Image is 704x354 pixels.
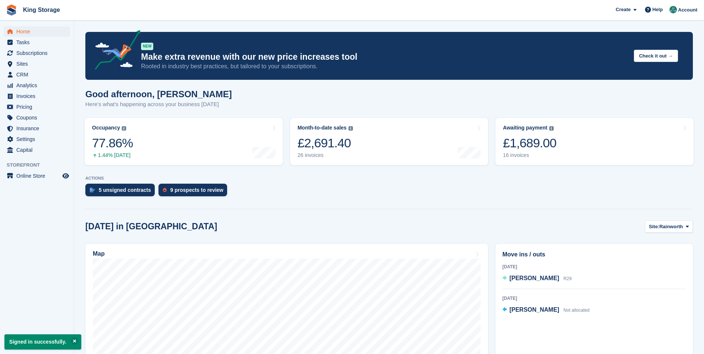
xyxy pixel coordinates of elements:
[85,89,232,99] h1: Good afternoon, [PERSON_NAME]
[16,59,61,69] span: Sites
[16,134,61,144] span: Settings
[4,134,70,144] a: menu
[16,171,61,181] span: Online Store
[563,276,572,281] span: R29
[16,123,61,134] span: Insurance
[495,118,694,165] a: Awaiting payment £1,689.00 16 invoices
[510,275,559,281] span: [PERSON_NAME]
[502,263,686,270] div: [DATE]
[16,37,61,47] span: Tasks
[4,123,70,134] a: menu
[634,50,678,62] button: Check it out →
[16,80,61,91] span: Analytics
[85,176,693,181] p: ACTIONS
[510,307,559,313] span: [PERSON_NAME]
[170,187,223,193] div: 9 prospects to review
[85,184,158,200] a: 5 unsigned contracts
[502,274,572,283] a: [PERSON_NAME] R29
[4,102,70,112] a: menu
[16,48,61,58] span: Subscriptions
[4,145,70,155] a: menu
[4,26,70,37] a: menu
[502,250,686,259] h2: Move ins / outs
[16,69,61,80] span: CRM
[290,118,488,165] a: Month-to-date sales £2,691.40 26 invoices
[20,4,63,16] a: King Storage
[141,62,628,71] p: Rooted in industry best practices, but tailored to your subscriptions.
[669,6,677,13] img: John King
[503,152,556,158] div: 16 invoices
[92,135,133,151] div: 77.86%
[122,126,126,131] img: icon-info-grey-7440780725fd019a000dd9b08b2336e03edf1995a4989e88bcd33f0948082b44.svg
[158,184,231,200] a: 9 prospects to review
[7,161,74,169] span: Storefront
[502,305,590,315] a: [PERSON_NAME] Not allocated
[92,152,133,158] div: 1.44% [DATE]
[16,102,61,112] span: Pricing
[92,125,120,131] div: Occupancy
[141,52,628,62] p: Make extra revenue with our new price increases tool
[678,6,697,14] span: Account
[549,126,554,131] img: icon-info-grey-7440780725fd019a000dd9b08b2336e03edf1995a4989e88bcd33f0948082b44.svg
[85,222,217,232] h2: [DATE] in [GEOGRAPHIC_DATA]
[16,91,61,101] span: Invoices
[93,250,105,257] h2: Map
[16,112,61,123] span: Coupons
[4,69,70,80] a: menu
[141,43,153,50] div: NEW
[4,171,70,181] a: menu
[4,59,70,69] a: menu
[4,112,70,123] a: menu
[89,30,141,72] img: price-adjustments-announcement-icon-8257ccfd72463d97f412b2fc003d46551f7dbcb40ab6d574587a9cd5c0d94...
[563,308,589,313] span: Not allocated
[16,145,61,155] span: Capital
[616,6,631,13] span: Create
[645,220,693,233] button: Site: Rainworth
[503,135,556,151] div: £1,689.00
[6,4,17,16] img: stora-icon-8386f47178a22dfd0bd8f6a31ec36ba5ce8667c1dd55bd0f319d3a0aa187defe.svg
[503,125,547,131] div: Awaiting payment
[85,118,283,165] a: Occupancy 77.86% 1.44% [DATE]
[85,100,232,109] p: Here's what's happening across your business [DATE]
[652,6,663,13] span: Help
[298,135,353,151] div: £2,691.40
[298,152,353,158] div: 26 invoices
[16,26,61,37] span: Home
[502,295,686,302] div: [DATE]
[298,125,347,131] div: Month-to-date sales
[4,334,81,350] p: Signed in successfully.
[4,48,70,58] a: menu
[4,37,70,47] a: menu
[649,223,659,230] span: Site:
[4,91,70,101] a: menu
[99,187,151,193] div: 5 unsigned contracts
[348,126,353,131] img: icon-info-grey-7440780725fd019a000dd9b08b2336e03edf1995a4989e88bcd33f0948082b44.svg
[90,188,95,192] img: contract_signature_icon-13c848040528278c33f63329250d36e43548de30e8caae1d1a13099fd9432cc5.svg
[4,80,70,91] a: menu
[61,171,70,180] a: Preview store
[163,188,167,192] img: prospect-51fa495bee0391a8d652442698ab0144808aea92771e9ea1ae160a38d050c398.svg
[659,223,683,230] span: Rainworth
